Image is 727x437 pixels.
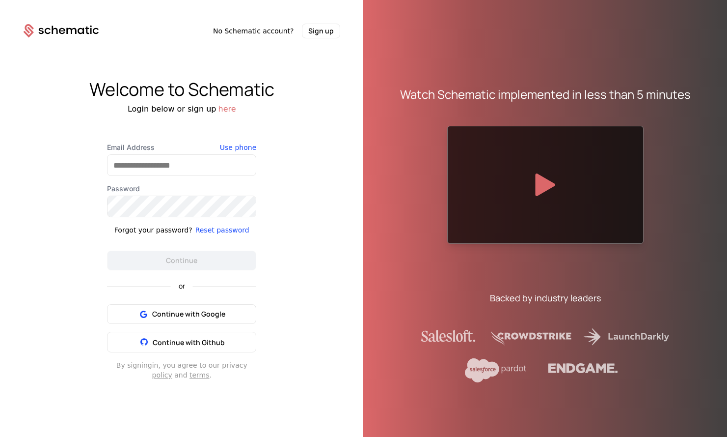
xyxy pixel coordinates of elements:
span: No Schematic account? [213,26,294,36]
button: Continue with Github [107,332,256,352]
button: Use phone [220,143,256,152]
div: Forgot your password? [114,225,192,235]
label: Password [107,184,256,194]
a: policy [152,371,172,379]
button: Reset password [195,225,249,235]
span: or [171,283,193,290]
a: terms [189,371,210,379]
button: Continue with Google [107,304,256,324]
button: here [218,103,236,115]
button: Sign up [302,24,340,38]
span: Continue with Google [152,309,225,319]
div: Watch Schematic implemented in less than 5 minutes [400,87,691,102]
label: Email Address [107,143,256,152]
button: Continue [107,251,256,270]
div: Backed by industry leaders [490,291,601,305]
span: Continue with Github [153,338,225,347]
div: By signing in , you agree to our privacy and . [107,360,256,380]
